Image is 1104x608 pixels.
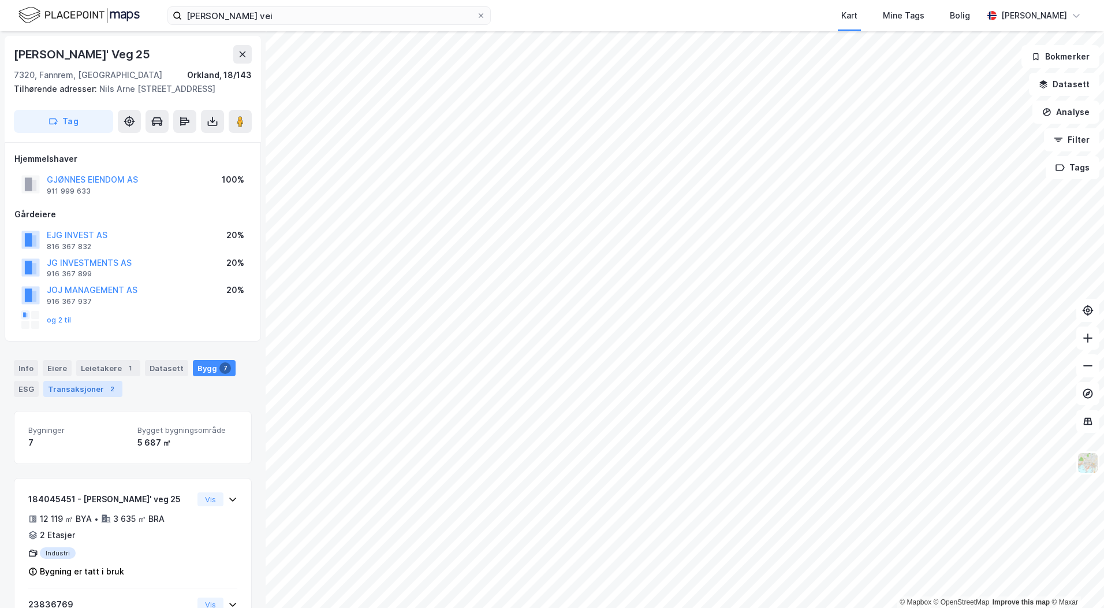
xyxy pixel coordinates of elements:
[1021,45,1099,68] button: Bokmerker
[219,362,231,374] div: 7
[14,152,251,166] div: Hjemmelshaver
[222,173,244,187] div: 100%
[1046,156,1099,179] button: Tags
[145,360,188,376] div: Datasett
[113,512,165,526] div: 3 635 ㎡ BRA
[43,381,122,397] div: Transaksjoner
[14,360,38,376] div: Info
[137,436,237,450] div: 5 687 ㎡
[40,528,75,542] div: 2 Etasjer
[197,492,223,506] button: Vis
[883,9,924,23] div: Mine Tags
[841,9,857,23] div: Kart
[1046,553,1104,608] div: Kontrollprogram for chat
[193,360,236,376] div: Bygg
[14,381,39,397] div: ESG
[137,425,237,435] span: Bygget bygningsområde
[950,9,970,23] div: Bolig
[14,45,152,64] div: [PERSON_NAME]' Veg 25
[106,383,118,395] div: 2
[187,68,252,82] div: Orkland, 18/143
[934,598,990,606] a: OpenStreetMap
[43,360,72,376] div: Eiere
[226,228,244,242] div: 20%
[14,110,113,133] button: Tag
[226,256,244,270] div: 20%
[40,512,92,526] div: 12 119 ㎡ BYA
[28,425,128,435] span: Bygninger
[47,187,91,196] div: 911 999 633
[47,297,92,306] div: 916 367 937
[14,68,162,82] div: 7320, Fannrem, [GEOGRAPHIC_DATA]
[28,492,193,506] div: 184045451 - [PERSON_NAME]' veg 25
[993,598,1050,606] a: Improve this map
[1044,128,1099,151] button: Filter
[14,207,251,221] div: Gårdeiere
[40,565,124,579] div: Bygning er tatt i bruk
[47,269,92,279] div: 916 367 899
[1032,101,1099,124] button: Analyse
[900,598,931,606] a: Mapbox
[14,84,99,94] span: Tilhørende adresser:
[1077,452,1099,474] img: Z
[124,362,136,374] div: 1
[28,436,128,450] div: 7
[1029,73,1099,96] button: Datasett
[94,514,99,524] div: •
[226,283,244,297] div: 20%
[76,360,140,376] div: Leietakere
[1001,9,1067,23] div: [PERSON_NAME]
[14,82,243,96] div: Nils Arne [STREET_ADDRESS]
[47,242,91,251] div: 816 367 832
[182,7,476,24] input: Søk på adresse, matrikkel, gårdeiere, leietakere eller personer
[18,5,140,25] img: logo.f888ab2527a4732fd821a326f86c7f29.svg
[1046,553,1104,608] iframe: Chat Widget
